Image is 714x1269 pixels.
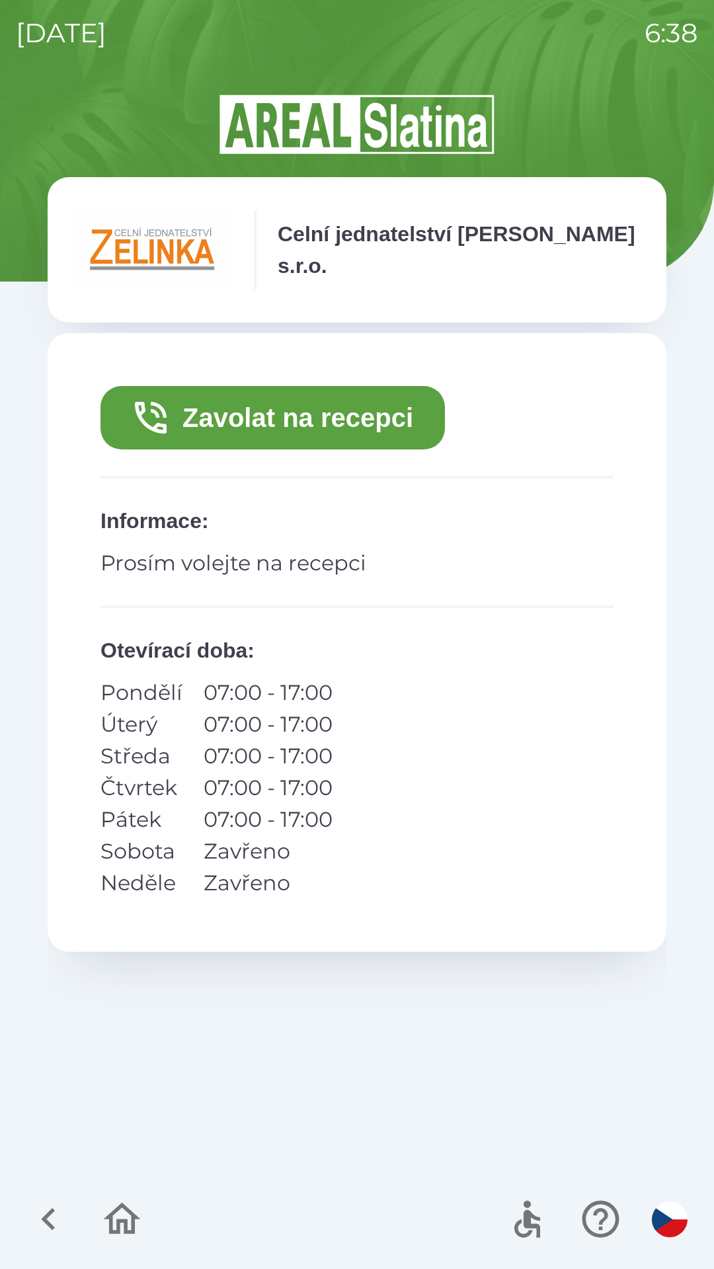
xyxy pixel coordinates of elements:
p: 07:00 - 17:00 [204,709,333,740]
p: Pátek [100,804,182,835]
img: Logo [48,93,666,156]
p: Otevírací doba : [100,634,614,666]
p: 07:00 - 17:00 [204,804,333,835]
p: Neděle [100,867,182,899]
p: 07:00 - 17:00 [204,772,333,804]
p: Zavřeno [204,867,333,899]
img: cs flag [652,1202,688,1237]
p: Čtvrtek [100,772,182,804]
p: Informace : [100,505,614,537]
p: Sobota [100,835,182,867]
p: 07:00 - 17:00 [204,677,333,709]
p: [DATE] [16,13,106,53]
p: 07:00 - 17:00 [204,740,333,772]
p: Celní jednatelství [PERSON_NAME] s.r.o. [278,218,640,282]
p: Zavřeno [204,835,333,867]
img: e791fe39-6e5c-4488-8406-01cea90b779d.png [74,210,233,289]
p: Pondělí [100,677,182,709]
p: 6:38 [645,13,698,53]
p: Středa [100,740,182,772]
p: Prosím volejte na recepci [100,547,614,579]
p: Úterý [100,709,182,740]
button: Zavolat na recepci [100,386,445,449]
